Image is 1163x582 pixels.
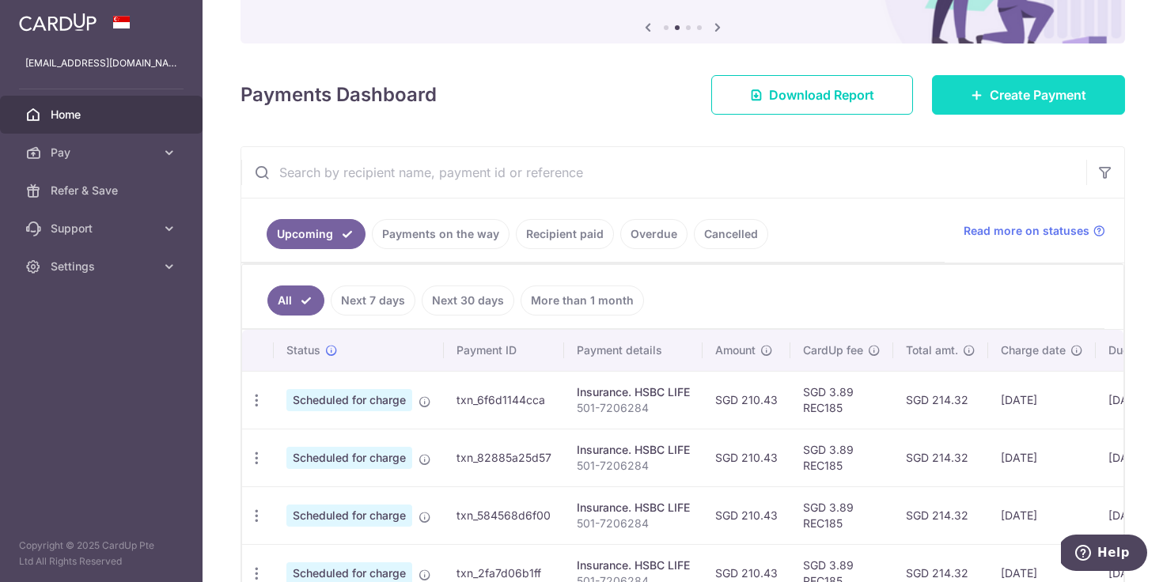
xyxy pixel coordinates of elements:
[241,147,1086,198] input: Search by recipient name, payment id or reference
[331,285,415,316] a: Next 7 days
[988,429,1096,486] td: [DATE]
[577,442,690,458] div: Insurance. HSBC LIFE
[51,183,155,198] span: Refer & Save
[286,389,412,411] span: Scheduled for charge
[790,429,893,486] td: SGD 3.89 REC185
[893,486,988,544] td: SGD 214.32
[51,259,155,274] span: Settings
[703,371,790,429] td: SGD 210.43
[564,330,703,371] th: Payment details
[1001,342,1066,358] span: Charge date
[988,486,1096,544] td: [DATE]
[267,285,324,316] a: All
[286,505,412,527] span: Scheduled for charge
[703,486,790,544] td: SGD 210.43
[444,486,564,544] td: txn_584568d6f00
[964,223,1089,239] span: Read more on statuses
[51,145,155,161] span: Pay
[988,371,1096,429] td: [DATE]
[267,219,366,249] a: Upcoming
[577,500,690,516] div: Insurance. HSBC LIFE
[1061,535,1147,574] iframe: Opens a widget where you can find more information
[790,371,893,429] td: SGD 3.89 REC185
[372,219,510,249] a: Payments on the way
[444,429,564,486] td: txn_82885a25d57
[51,107,155,123] span: Home
[769,85,874,104] span: Download Report
[932,75,1125,115] a: Create Payment
[241,81,437,109] h4: Payments Dashboard
[803,342,863,358] span: CardUp fee
[444,371,564,429] td: txn_6f6d1144cca
[577,458,690,474] p: 501-7206284
[1108,342,1156,358] span: Due date
[521,285,644,316] a: More than 1 month
[25,55,177,71] p: [EMAIL_ADDRESS][DOMAIN_NAME]
[444,330,564,371] th: Payment ID
[893,429,988,486] td: SGD 214.32
[577,516,690,531] p: 501-7206284
[51,221,155,236] span: Support
[577,384,690,400] div: Insurance. HSBC LIFE
[516,219,614,249] a: Recipient paid
[964,223,1105,239] a: Read more on statuses
[906,342,958,358] span: Total amt.
[703,429,790,486] td: SGD 210.43
[422,285,514,316] a: Next 30 days
[577,557,690,573] div: Insurance. HSBC LIFE
[790,486,893,544] td: SGD 3.89 REC185
[577,400,690,416] p: 501-7206284
[893,371,988,429] td: SGD 214.32
[711,75,913,115] a: Download Report
[620,219,688,249] a: Overdue
[19,13,97,32] img: CardUp
[694,219,768,249] a: Cancelled
[715,342,756,358] span: Amount
[286,447,412,469] span: Scheduled for charge
[990,85,1086,104] span: Create Payment
[286,342,320,358] span: Status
